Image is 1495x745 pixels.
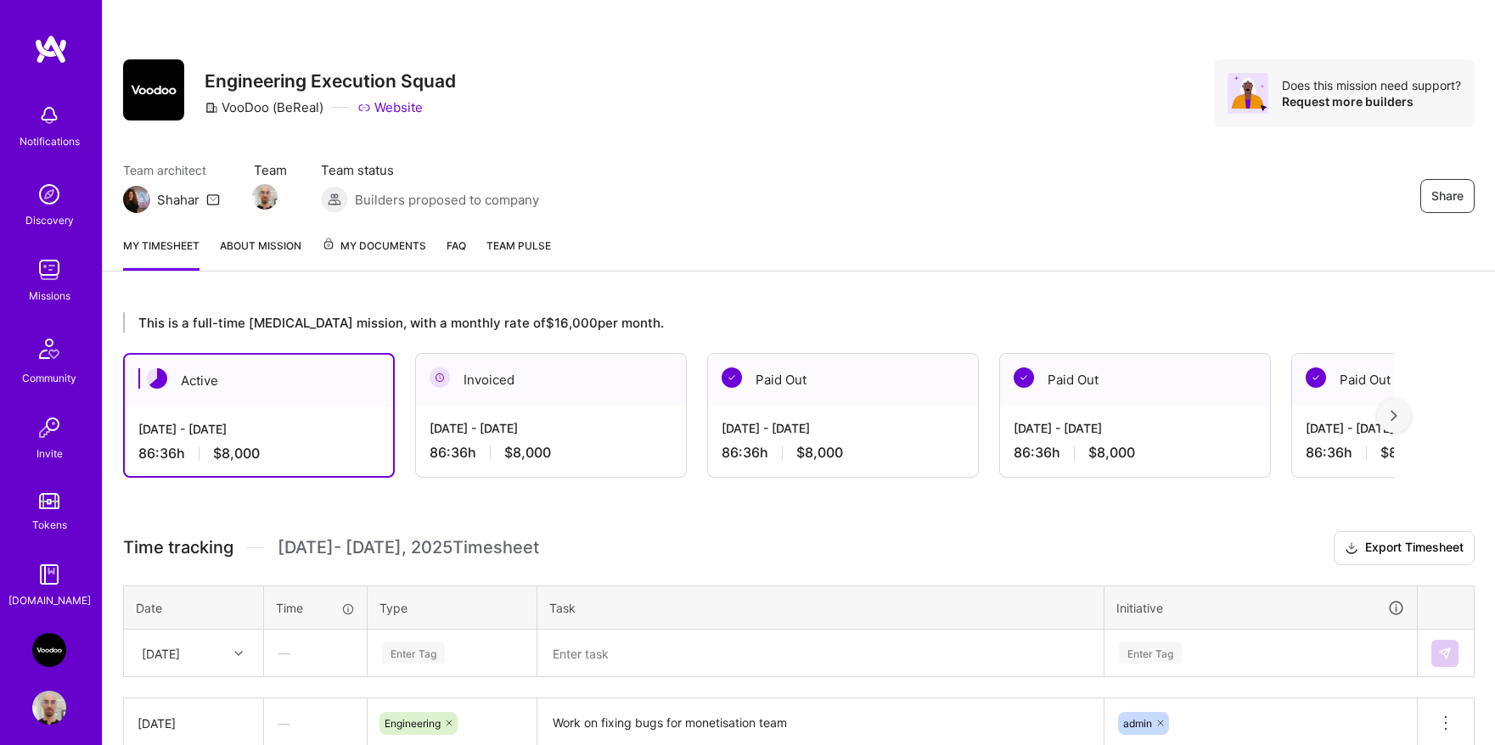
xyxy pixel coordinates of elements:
[8,591,91,609] div: [DOMAIN_NAME]
[32,177,66,211] img: discovery
[430,367,450,388] img: Invoiced
[537,585,1104,630] th: Task
[1014,367,1034,388] img: Paid Out
[1282,93,1461,109] div: Request more builders
[486,239,551,252] span: Team Pulse
[486,237,551,271] a: Team Pulse
[252,184,278,210] img: Team Member Avatar
[1306,367,1326,388] img: Paid Out
[32,633,66,667] img: VooDoo (BeReal): Engineering Execution Squad
[722,367,742,388] img: Paid Out
[322,237,426,255] span: My Documents
[430,444,672,462] div: 86:36 h
[123,161,220,179] span: Team architect
[1282,77,1461,93] div: Does this mission need support?
[368,585,537,630] th: Type
[220,237,301,271] a: About Mission
[1116,598,1405,618] div: Initiative
[1380,444,1427,462] span: $8,000
[357,98,423,116] a: Website
[278,537,539,558] span: [DATE] - [DATE] , 2025 Timesheet
[213,445,260,462] span: $8,000
[1391,410,1397,422] img: right
[123,186,150,213] img: Team Architect
[32,411,66,445] img: Invite
[254,182,276,211] a: Team Member Avatar
[1000,354,1270,406] div: Paid Out
[722,419,964,437] div: [DATE] - [DATE]
[722,444,964,462] div: 86:36 h
[276,599,355,617] div: Time
[138,420,379,438] div: [DATE] - [DATE]
[1334,531,1475,565] button: Export Timesheet
[254,161,287,179] span: Team
[430,419,672,437] div: [DATE] - [DATE]
[1228,73,1268,114] img: Avatar
[206,193,220,206] i: icon Mail
[22,369,76,387] div: Community
[1119,640,1182,666] div: Enter Tag
[355,191,539,209] span: Builders proposed to company
[29,287,70,305] div: Missions
[25,211,74,229] div: Discovery
[157,191,200,209] div: Shahar
[28,633,70,667] a: VooDoo (BeReal): Engineering Execution Squad
[321,161,539,179] span: Team status
[147,368,167,389] img: Active
[1431,188,1464,204] span: Share
[205,98,323,116] div: VooDoo (BeReal)
[20,132,80,150] div: Notifications
[125,355,393,406] div: Active
[39,493,59,509] img: tokens
[382,640,445,666] div: Enter Tag
[1420,179,1475,213] button: Share
[416,354,686,406] div: Invoiced
[1014,444,1256,462] div: 86:36 h
[123,237,200,271] a: My timesheet
[32,691,66,725] img: User Avatar
[708,354,978,406] div: Paid Out
[34,34,68,64] img: logo
[447,237,466,271] a: FAQ
[504,444,551,462] span: $8,000
[123,312,1394,333] div: This is a full-time [MEDICAL_DATA] mission, with a monthly rate of $16,000 per month.
[138,445,379,462] div: 86:36 h
[205,70,456,92] h3: Engineering Execution Squad
[32,516,67,534] div: Tokens
[32,253,66,287] img: teamwork
[123,537,233,558] span: Time tracking
[321,186,348,213] img: Builders proposed to company
[1014,419,1256,437] div: [DATE] - [DATE]
[32,98,66,132] img: bell
[385,717,441,730] span: Engineering
[29,328,70,369] img: Community
[123,59,184,120] img: Company Logo
[1123,717,1152,730] span: admin
[142,644,180,662] div: [DATE]
[124,585,264,630] th: Date
[1438,647,1452,660] img: Submit
[37,445,63,462] div: Invite
[1088,444,1135,462] span: $8,000
[265,630,366,675] div: —
[234,649,243,658] i: icon Chevron
[322,237,426,271] a: My Documents
[32,557,66,591] img: guide book
[28,691,70,725] a: User Avatar
[138,714,250,732] div: [DATE]
[205,101,218,115] i: icon CompanyGray
[1345,540,1358,557] i: icon Download
[796,444,843,462] span: $8,000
